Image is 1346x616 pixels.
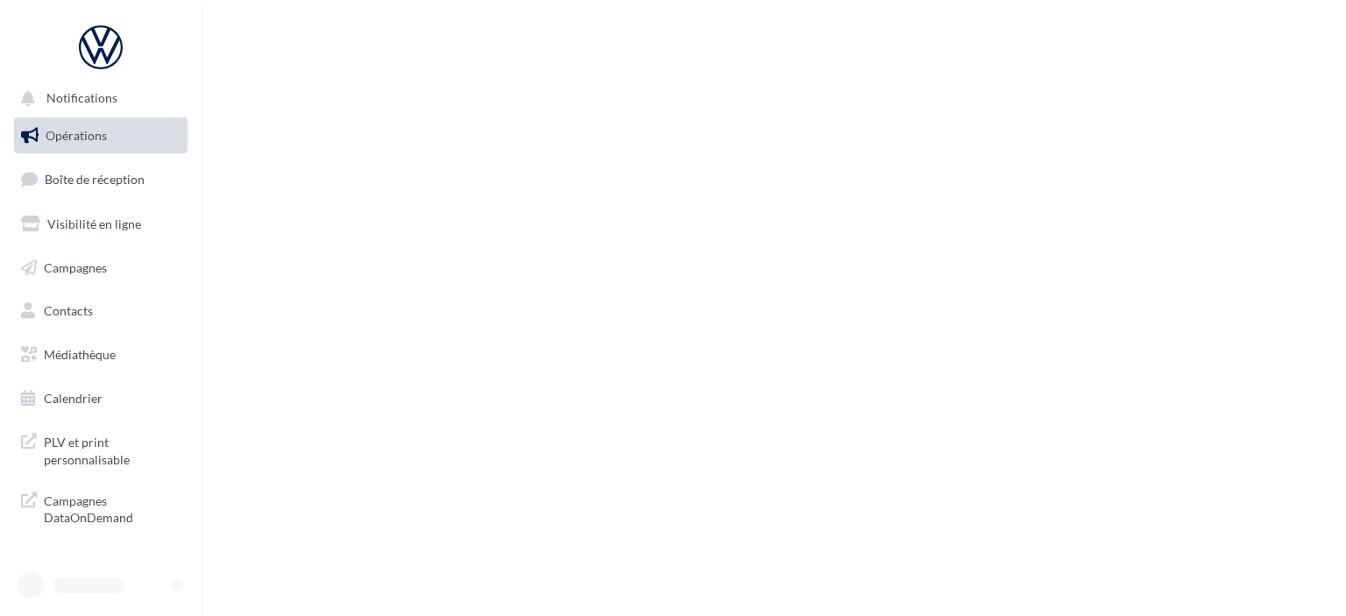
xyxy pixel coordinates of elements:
a: Campagnes DataOnDemand [11,482,191,534]
a: Campagnes [11,250,191,287]
span: Campagnes [44,259,107,274]
span: Campagnes DataOnDemand [44,489,181,527]
span: Contacts [44,303,93,318]
span: Notifications [46,91,117,106]
span: PLV et print personnalisable [44,430,181,468]
a: Calendrier [11,380,191,417]
a: Contacts [11,293,191,329]
a: Médiathèque [11,336,191,373]
a: PLV et print personnalisable [11,423,191,475]
a: Visibilité en ligne [11,206,191,243]
span: Calendrier [44,391,103,406]
span: Opérations [46,128,107,143]
a: Boîte de réception [11,160,191,198]
span: Médiathèque [44,347,116,362]
span: Visibilité en ligne [47,216,141,231]
span: Boîte de réception [45,172,145,187]
a: Opérations [11,117,191,154]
